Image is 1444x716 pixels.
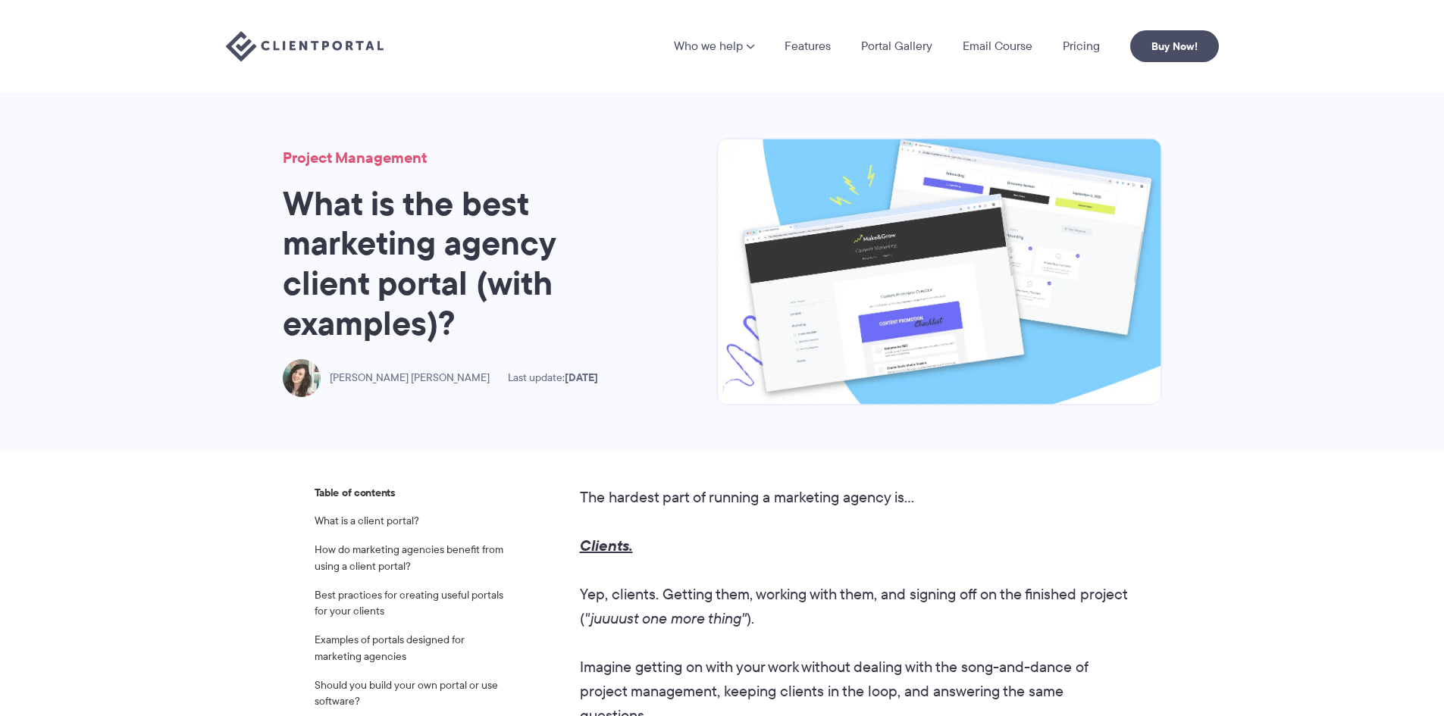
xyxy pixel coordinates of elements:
[580,534,633,557] strong: Clients.
[315,513,419,528] a: What is a client portal?
[1130,30,1219,62] a: Buy Now!
[565,369,598,386] time: [DATE]
[283,146,427,169] a: Project Management
[315,587,503,619] a: Best practices for creating useful portals for your clients
[580,485,1130,509] p: The hardest part of running a marketing agency is...
[508,371,598,384] span: Last update:
[315,632,465,664] a: Examples of portals designed for marketing agencies
[330,371,490,384] span: [PERSON_NAME] [PERSON_NAME]
[861,40,932,52] a: Portal Gallery
[315,677,498,709] a: Should you build your own portal or use software?
[283,184,647,344] h1: What is the best marketing agency client portal (with examples)?
[580,582,1130,630] p: Yep, clients. Getting them, working with them, and signing off on the finished project ( ).
[1063,40,1100,52] a: Pricing
[315,485,504,502] span: Table of contents
[584,608,747,629] em: "juuuust one more thing"
[674,40,754,52] a: Who we help
[963,40,1032,52] a: Email Course
[785,40,831,52] a: Features
[315,542,503,574] a: How do marketing agencies benefit from using a client portal?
